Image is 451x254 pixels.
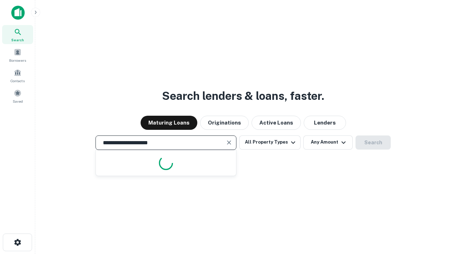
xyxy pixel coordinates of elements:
[224,138,234,147] button: Clear
[9,58,26,63] span: Borrowers
[200,116,249,130] button: Originations
[2,25,33,44] a: Search
[2,66,33,85] a: Contacts
[304,116,346,130] button: Lenders
[2,46,33,65] a: Borrowers
[11,37,24,43] span: Search
[13,98,23,104] span: Saved
[2,86,33,105] a: Saved
[11,6,25,20] img: capitalize-icon.png
[252,116,301,130] button: Active Loans
[11,78,25,84] span: Contacts
[303,135,353,150] button: Any Amount
[162,87,324,104] h3: Search lenders & loans, faster.
[141,116,197,130] button: Maturing Loans
[239,135,301,150] button: All Property Types
[416,198,451,231] iframe: Chat Widget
